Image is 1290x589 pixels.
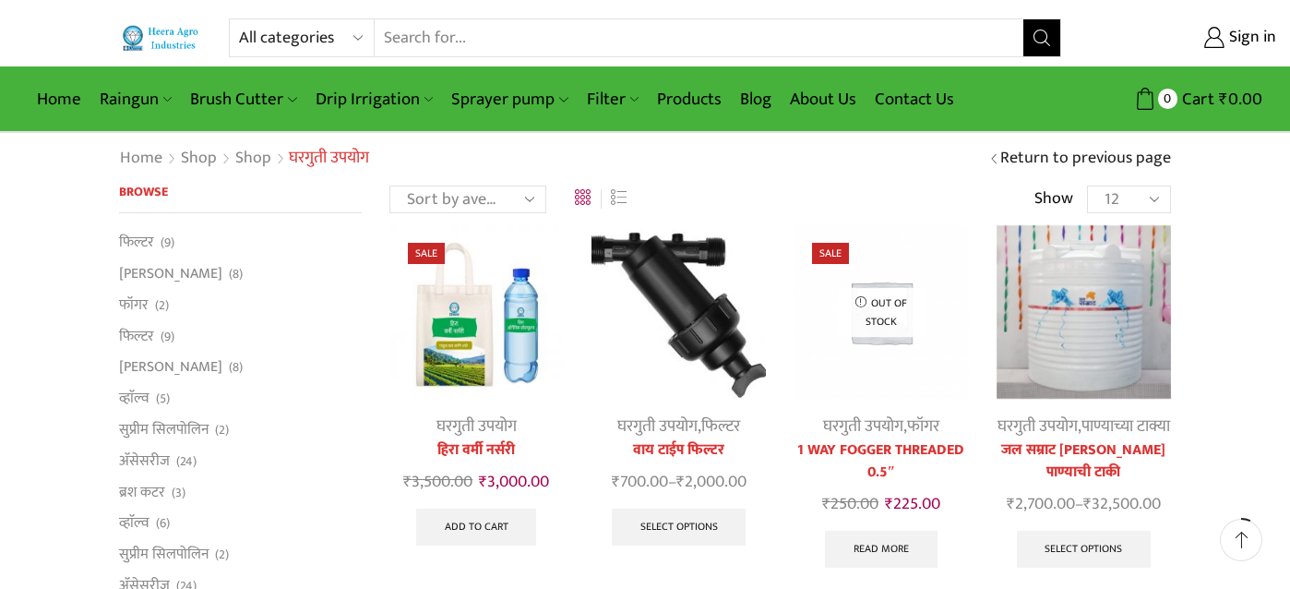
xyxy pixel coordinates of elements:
[1007,490,1075,518] bdi: 2,700.00
[885,490,940,518] bdi: 225.00
[389,186,546,213] select: Shop order
[885,490,893,518] span: ₹
[997,224,1171,399] img: Jal Samrat Foam Based Water Storage Tank
[176,452,197,471] span: (24)
[1177,87,1214,112] span: Cart
[375,19,1023,56] input: Search for...
[794,415,968,439] div: ,
[838,288,926,337] p: Out of stock
[812,243,849,264] span: Sale
[442,78,577,121] a: Sprayer pump
[28,78,90,121] a: Home
[1219,85,1228,114] span: ₹
[479,468,549,496] bdi: 3,000.00
[591,224,766,399] img: Y-Type-Filter
[90,78,181,121] a: Raingun
[612,468,668,496] bdi: 700.00
[1023,19,1060,56] button: Search button
[578,78,648,121] a: Filter
[794,224,968,399] img: Placeholder
[617,413,698,440] a: घरगुती उपयोग
[997,492,1171,517] span: –
[591,470,766,495] span: –
[1083,490,1092,518] span: ₹
[215,421,229,439] span: (2)
[119,445,170,476] a: अ‍ॅसेसरीज
[119,232,154,258] a: फिल्टर
[997,413,1078,440] a: घरगुती उपयोग
[403,468,412,496] span: ₹
[119,147,163,171] a: Home
[180,147,218,171] a: Shop
[1219,85,1262,114] bdi: 0.00
[612,509,747,546] a: Select options for “वाय टाईप फिल्टर”
[229,358,243,377] span: (8)
[781,78,866,121] a: About Us
[866,78,963,121] a: Contact Us
[119,352,222,383] a: [PERSON_NAME]
[119,414,209,445] a: सुप्रीम सिलपोलिन
[823,413,903,440] a: घरगुती उपयोग
[119,258,222,290] a: [PERSON_NAME]
[416,509,537,546] a: Add to cart: “हिरा वर्मी नर्सरी”
[156,514,170,533] span: (6)
[119,383,149,415] a: व्हाॅल्व
[701,413,740,440] a: फिल्टर
[1017,531,1152,568] a: Select options for “जल सम्राट फॉमवाली पाण्याची टाकी”
[155,296,169,315] span: (2)
[389,224,564,399] img: हिरा वर्मी नर्सरी
[676,468,747,496] bdi: 2,000.00
[161,328,174,346] span: (9)
[1034,187,1073,211] span: Show
[1007,490,1015,518] span: ₹
[648,78,731,121] a: Products
[1158,89,1177,108] span: 0
[591,415,766,439] div: ,
[289,149,369,169] h1: घरगुती उपयोग
[676,468,685,496] span: ₹
[731,78,781,121] a: Blog
[181,78,305,121] a: Brush Cutter
[1081,413,1170,440] a: पाण्याच्या टाक्या
[612,468,620,496] span: ₹
[119,508,149,539] a: व्हाॅल्व
[119,320,154,352] a: फिल्टर
[119,476,165,508] a: ब्रश कटर
[403,468,472,496] bdi: 3,500.00
[1000,147,1171,171] a: Return to previous page
[822,490,878,518] bdi: 250.00
[156,390,170,408] span: (5)
[997,439,1171,484] a: जल सम्राट [PERSON_NAME] पाण्याची टाकी
[822,490,830,518] span: ₹
[1224,26,1276,50] span: Sign in
[119,539,209,571] a: सुप्रीम सिलपोलिन
[997,415,1171,439] div: ,
[119,289,149,320] a: फॉगर
[825,531,938,568] a: Read more about “1 WAY FOGGER THREADED 0.5"”
[172,484,185,502] span: (3)
[794,439,968,484] a: 1 WAY FOGGER THREADED 0.5″
[234,147,272,171] a: Shop
[1089,21,1276,54] a: Sign in
[436,413,517,440] a: घरगुती उपयोग
[389,439,564,462] a: हिरा वर्मी नर्सरी
[479,468,487,496] span: ₹
[1080,82,1262,116] a: 0 Cart ₹0.00
[408,243,445,264] span: Sale
[119,181,168,202] span: Browse
[161,234,174,252] span: (9)
[1083,490,1161,518] bdi: 32,500.00
[591,439,766,462] a: वाय टाईप फिल्टर
[229,265,243,283] span: (8)
[119,147,369,171] nav: Breadcrumb
[215,546,229,564] span: (2)
[306,78,442,121] a: Drip Irrigation
[907,413,939,440] a: फॉगर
